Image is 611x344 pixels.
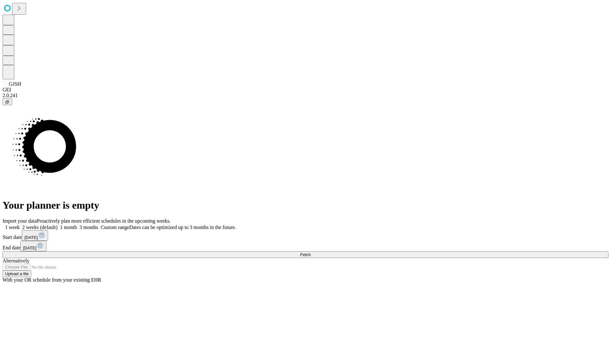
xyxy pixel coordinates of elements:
span: 1 week [5,225,20,230]
span: Fetch [300,252,311,257]
button: [DATE] [20,241,46,251]
span: Import your data [3,218,37,224]
span: 3 months [80,225,98,230]
span: Alternatively [3,258,29,263]
span: @ [5,99,10,104]
button: Upload a file [3,270,31,277]
span: GJSH [9,81,21,87]
button: Fetch [3,251,608,258]
div: GEI [3,87,608,93]
span: Dates can be optimized up to 3 months in the future. [129,225,236,230]
span: With your OR schedule from your existing EHR [3,277,101,283]
span: Proactively plan more efficient schedules in the upcoming weeks. [37,218,171,224]
div: End date [3,241,608,251]
span: Custom range [101,225,129,230]
div: Start date [3,230,608,241]
span: [DATE] [25,235,38,240]
h1: Your planner is empty [3,199,608,211]
button: [DATE] [22,230,48,241]
span: [DATE] [23,246,36,250]
button: @ [3,98,12,105]
span: 2 weeks (default) [22,225,58,230]
span: 1 month [60,225,77,230]
div: 2.0.241 [3,93,608,98]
